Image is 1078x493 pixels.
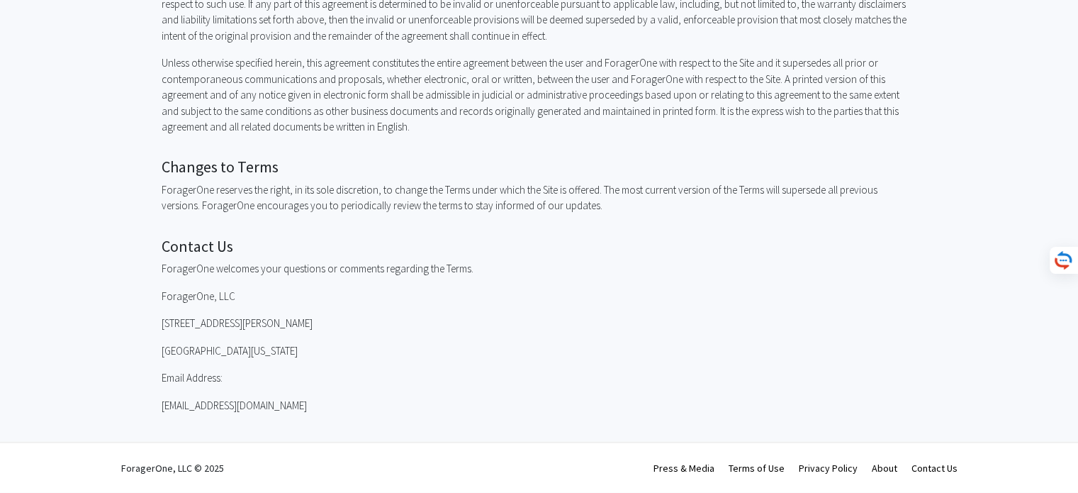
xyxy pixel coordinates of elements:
[162,316,916,332] p: [STREET_ADDRESS][PERSON_NAME]
[799,462,858,475] a: Privacy Policy
[162,261,916,277] p: ForagerOne welcomes your questions or comments regarding the Terms.
[162,398,916,414] p: [EMAIL_ADDRESS][DOMAIN_NAME]
[162,182,916,214] p: ForagerOne reserves the right, in its sole discretion, to change the Terms under which the Site i...
[872,462,897,475] a: About
[162,370,916,387] p: Email Address:
[162,289,916,305] p: ForagerOne, LLC
[162,55,916,135] p: Unless otherwise specified herein, this agreement constitutes the entire agreement between the us...
[162,237,916,255] h2: Contact Us
[121,443,224,493] div: ForagerOne, LLC © 2025
[162,157,916,176] h2: Changes to Terms
[729,462,785,475] a: Terms of Use
[11,429,60,482] iframe: To enrich screen reader interactions, please activate Accessibility in Grammarly extension settings
[653,462,714,475] a: Press & Media
[911,462,958,475] a: Contact Us
[162,343,916,360] p: [GEOGRAPHIC_DATA][US_STATE]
